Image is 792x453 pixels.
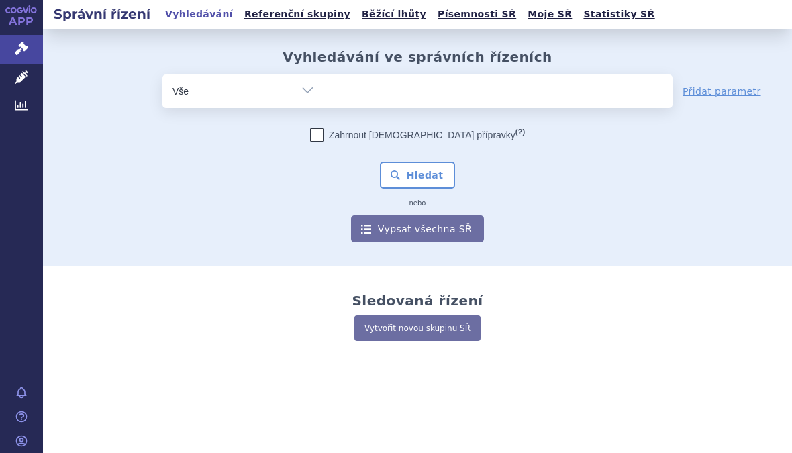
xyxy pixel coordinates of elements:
[354,315,481,341] a: Vytvořit novou skupinu SŘ
[380,162,456,189] button: Hledat
[310,128,525,142] label: Zahrnout [DEMOGRAPHIC_DATA] přípravky
[161,5,237,23] a: Vyhledávání
[403,199,433,207] i: nebo
[683,85,761,98] a: Přidat parametr
[352,293,483,309] h2: Sledovaná řízení
[43,5,161,23] h2: Správní řízení
[524,5,576,23] a: Moje SŘ
[434,5,520,23] a: Písemnosti SŘ
[579,5,658,23] a: Statistiky SŘ
[240,5,354,23] a: Referenční skupiny
[351,215,484,242] a: Vypsat všechna SŘ
[358,5,430,23] a: Běžící lhůty
[515,128,525,136] abbr: (?)
[283,49,552,65] h2: Vyhledávání ve správních řízeních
